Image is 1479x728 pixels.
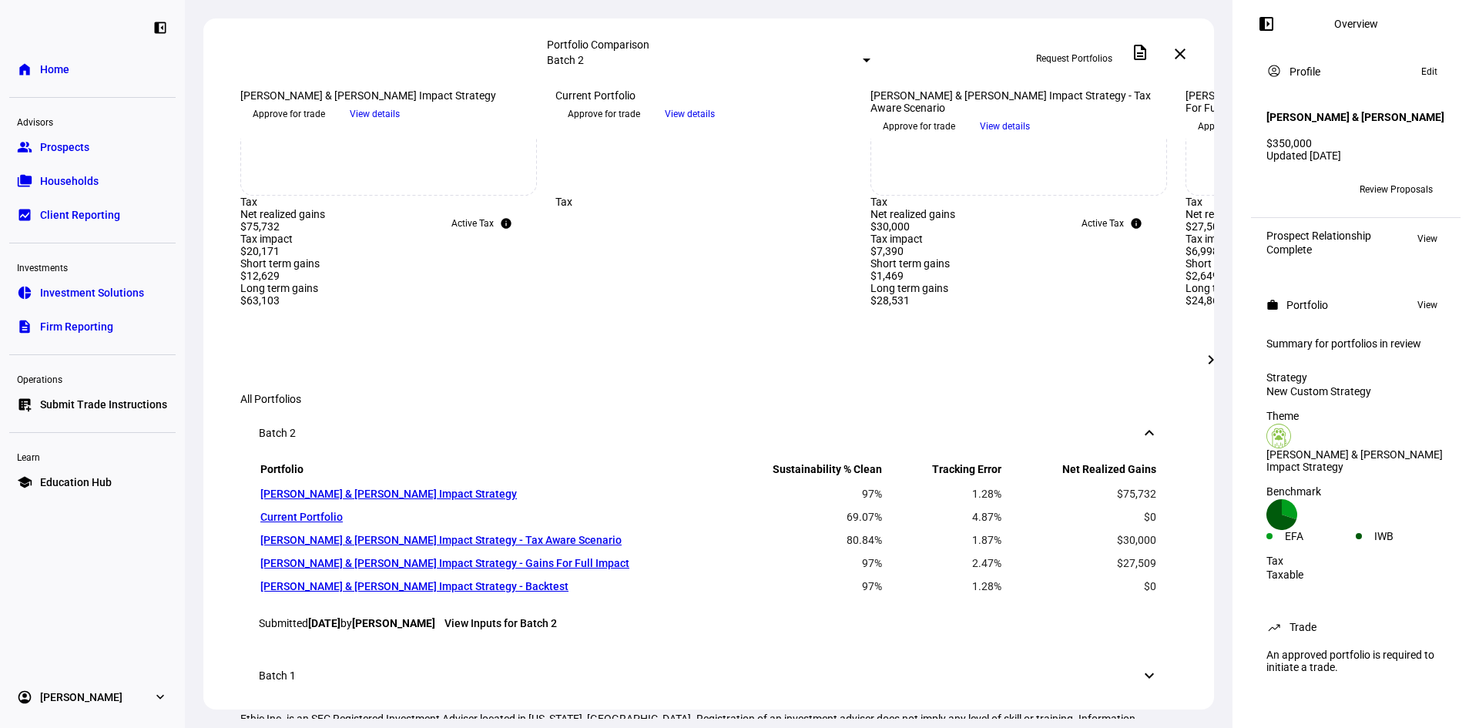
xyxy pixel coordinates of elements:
span: Long term gains [240,282,318,294]
div: [PERSON_NAME] & [PERSON_NAME] Impact Strategy [1266,448,1445,473]
span: Client Reporting [40,207,120,223]
span: Short term gains [240,257,320,270]
span: Firm Reporting [40,319,113,334]
span: View details [350,102,400,126]
span: Net realized gains [240,208,325,220]
button: Approve for trade [240,102,337,126]
div: An approved portfolio is required to initiate a trade. [1257,642,1454,679]
a: View Inputs for Batch 2 [444,617,557,629]
span: [PERSON_NAME] [40,689,122,705]
a: [PERSON_NAME] & [PERSON_NAME] Impact Strategy [260,488,517,500]
div: IWB [1374,530,1445,542]
span: Net realized gains [1186,208,1270,220]
span: Tax impact [240,233,293,245]
div: $28,531 [870,294,1167,307]
td: 4.87% [884,506,1002,528]
div: Strategy [1266,371,1445,384]
a: bid_landscapeClient Reporting [9,200,176,230]
span: Home [40,62,69,77]
button: Request Portfolios [1024,46,1125,71]
span: View [1417,230,1437,248]
span: Long term gains [870,282,948,294]
span: by [340,617,435,629]
a: View details [652,107,727,119]
td: $75,732 [1004,483,1157,505]
div: $20,171 [240,245,537,257]
span: Households [40,173,99,189]
div: All Portfolios [240,393,1177,405]
eth-mat-symbol: account_circle [17,689,32,705]
div: Advisors [9,110,176,132]
mat-icon: close [1171,45,1189,63]
button: Approve for trade [555,102,652,126]
mat-icon: trending_up [1266,619,1282,635]
div: EFA [1285,530,1356,542]
span: Approve for trade [253,102,325,126]
strong: [DATE] [308,617,340,629]
span: Tax impact [870,233,923,245]
span: Short term gains [1186,257,1265,270]
div: $350,000 [1266,137,1445,149]
mat-icon: account_circle [1266,63,1282,79]
eth-panel-overview-card-header: Portfolio [1266,296,1445,314]
mat-icon: keyboard_arrow_down [1140,666,1159,685]
span: Approve for trade [883,114,955,139]
div: [PERSON_NAME] & [PERSON_NAME] Impact Strategy [240,89,537,102]
a: [PERSON_NAME] & [PERSON_NAME] Impact Strategy - Gains For Full Impact [260,557,629,569]
div: Learn [9,445,176,467]
th: Tracking Error [884,462,1002,481]
div: Batch 2 [259,427,296,439]
eth-mat-symbol: expand_more [153,689,168,705]
th: Sustainability % Clean [708,462,883,481]
td: 97% [708,552,883,574]
div: Tax [870,196,1167,208]
a: homeHome [9,54,176,85]
span: View [1417,296,1437,314]
a: View details [337,107,412,119]
th: Net Realized Gains [1004,462,1157,481]
div: Investments [9,256,176,277]
mat-icon: description [1131,43,1149,62]
div: $1,469 [870,270,1167,282]
a: Current Portfolio [260,511,343,523]
span: Net realized gains [870,208,955,220]
td: 80.84% [708,529,883,551]
a: [PERSON_NAME] & [PERSON_NAME] Impact Strategy - Tax Aware Scenario [260,534,622,546]
strong: [PERSON_NAME] [352,617,435,629]
span: Request Portfolios [1036,46,1112,71]
span: Prospects [40,139,89,155]
div: Portfolio Comparison [547,39,871,51]
button: Edit [1414,62,1445,81]
mat-select-trigger: Batch 2 [547,54,584,66]
div: Trade [1290,621,1316,633]
span: Edit [1421,62,1437,81]
button: View details [337,102,412,126]
div: Submitted [259,617,1159,629]
div: Theme [1266,410,1445,422]
eth-mat-symbol: bid_landscape [17,207,32,223]
div: Tax [240,196,537,208]
div: Batch 1 [259,669,296,682]
eth-panel-overview-card-header: Profile [1266,62,1445,81]
mat-icon: work [1266,299,1279,311]
div: [PERSON_NAME] & [PERSON_NAME] Impact Strategy - Tax Aware Scenario [870,89,1167,114]
div: $12,629 [240,270,537,282]
div: $75,732 [240,220,537,233]
td: 97% [708,483,883,505]
span: View details [980,115,1030,138]
td: 1.87% [884,529,1002,551]
mat-icon: left_panel_open [1257,15,1276,33]
button: Approve for trade [1186,114,1283,139]
span: Submit Trade Instructions [40,397,167,412]
eth-mat-symbol: folder_copy [17,173,32,189]
a: descriptionFirm Reporting [9,311,176,342]
button: View [1410,230,1445,248]
td: 1.28% [884,575,1002,597]
div: Updated [DATE] [1266,149,1445,162]
a: [PERSON_NAME] & [PERSON_NAME] Impact Strategy - Backtest [260,580,568,592]
img: animalWelfare.colored.svg [1266,424,1291,448]
div: Tax [555,196,852,208]
eth-mat-symbol: pie_chart [17,285,32,300]
td: $27,509 [1004,552,1157,574]
eth-mat-symbol: group [17,139,32,155]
